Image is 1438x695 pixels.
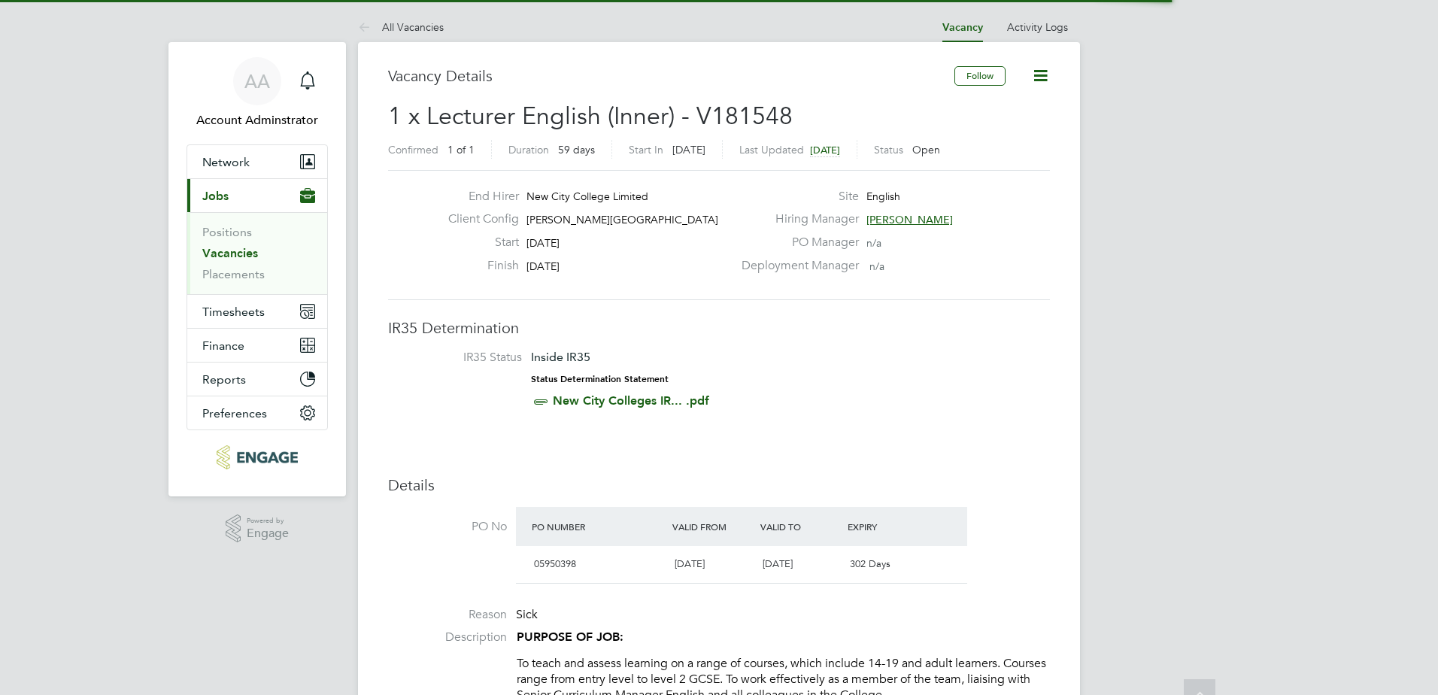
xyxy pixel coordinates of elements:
h3: Details [388,475,1050,495]
img: protocol-logo-retina.png [217,445,297,469]
div: PO Number [528,513,669,540]
a: Placements [202,267,265,281]
button: Network [187,145,327,178]
span: Preferences [202,406,267,420]
label: Hiring Manager [733,211,859,227]
label: Start In [629,143,663,156]
strong: Status Determination Statement [531,374,669,384]
span: n/a [866,236,881,250]
label: Confirmed [388,143,438,156]
div: Expiry [844,513,932,540]
button: Timesheets [187,295,327,328]
span: Account Adminstrator [187,111,328,129]
button: Follow [954,66,1006,86]
label: Deployment Manager [733,258,859,274]
label: IR35 Status [403,350,522,366]
span: [DATE] [675,557,705,570]
label: Status [874,143,903,156]
label: End Hirer [436,189,519,205]
span: 1 x Lecturer English (Inner) - V181548 [388,102,793,131]
span: Reports [202,372,246,387]
strong: PURPOSE OF JOB: [517,630,623,644]
span: Jobs [202,189,229,203]
label: PO Manager [733,235,859,250]
span: [DATE] [810,144,840,156]
span: New City College Limited [526,190,648,203]
label: Duration [508,143,549,156]
span: 05950398 [534,557,576,570]
span: Powered by [247,514,289,527]
label: Reason [388,607,507,623]
a: Go to home page [187,445,328,469]
a: Activity Logs [1007,20,1068,34]
div: Valid To [757,513,845,540]
span: [DATE] [526,259,560,273]
label: PO No [388,519,507,535]
a: Vacancies [202,246,258,260]
span: 59 days [558,143,595,156]
nav: Main navigation [168,42,346,496]
span: [DATE] [763,557,793,570]
a: Vacancy [942,21,983,34]
span: [DATE] [526,236,560,250]
label: Site [733,189,859,205]
button: Finance [187,329,327,362]
span: [DATE] [672,143,705,156]
label: Start [436,235,519,250]
span: Timesheets [202,305,265,319]
a: AAAccount Adminstrator [187,57,328,129]
a: Positions [202,225,252,239]
label: Finish [436,258,519,274]
a: All Vacancies [358,20,444,34]
a: New City Colleges IR... .pdf [553,393,709,408]
button: Reports [187,363,327,396]
label: Client Config [436,211,519,227]
span: AA [244,71,270,91]
label: Description [388,630,507,645]
button: Preferences [187,396,327,429]
span: [PERSON_NAME] [866,213,953,226]
span: 1 of 1 [447,143,475,156]
span: Inside IR35 [531,350,590,364]
span: n/a [869,259,884,273]
span: Finance [202,338,244,353]
span: Sick [516,607,538,622]
span: Engage [247,527,289,540]
div: Jobs [187,212,327,294]
span: 302 Days [850,557,890,570]
span: Network [202,155,250,169]
span: English [866,190,900,203]
button: Jobs [187,179,327,212]
div: Valid From [669,513,757,540]
h3: IR35 Determination [388,318,1050,338]
span: Open [912,143,940,156]
h3: Vacancy Details [388,66,954,86]
label: Last Updated [739,143,804,156]
a: Powered byEngage [226,514,290,543]
span: [PERSON_NAME][GEOGRAPHIC_DATA] [526,213,718,226]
